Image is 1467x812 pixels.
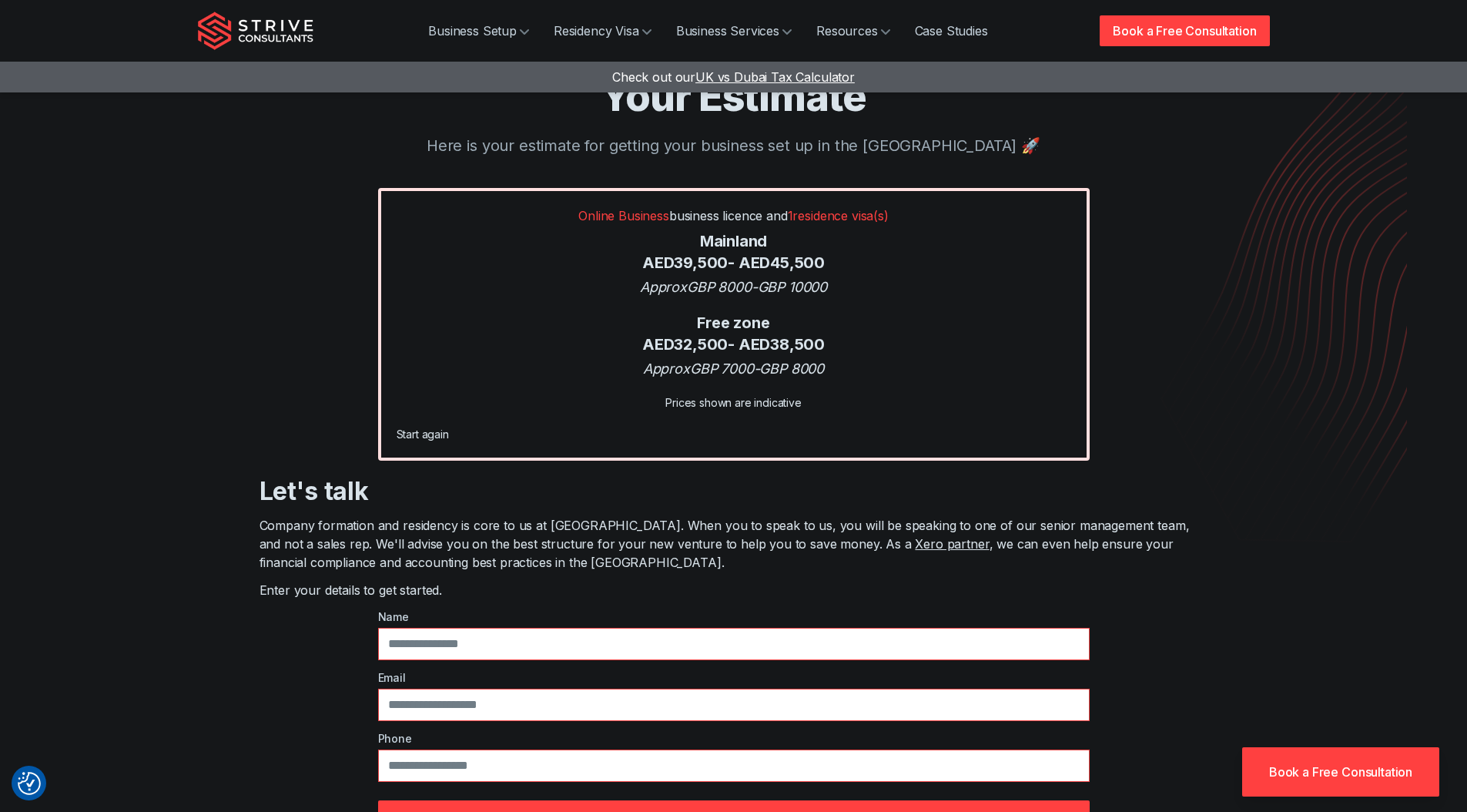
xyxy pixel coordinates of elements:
img: Revisit consent button [18,772,41,795]
a: Check out ourUK vs Dubai Tax Calculator [612,69,855,85]
p: Here is your estimate for getting your business set up in the [GEOGRAPHIC_DATA] 🚀 [198,134,1270,157]
div: Free zone AED 32,500 - AED 38,500 [397,313,1071,355]
a: Book a Free Consultation [1100,15,1269,46]
div: Mainland AED 39,500 - AED 45,500 [397,231,1071,273]
span: UK vs Dubai Tax Calculator [695,69,855,85]
a: Residency Visa [541,15,664,46]
button: Consent Preferences [18,772,41,795]
label: Name [378,609,1090,625]
a: Start again [397,428,449,441]
div: Prices shown are indicative [397,394,1071,411]
h3: Let's talk [260,476,1208,507]
p: Enter your details to get started. [260,581,1208,599]
div: Approx GBP 7000 - GBP 8000 [397,358,1071,379]
label: Email [378,669,1090,686]
img: Strive Consultants [198,12,313,50]
a: Business Services [664,15,804,46]
a: Case Studies [903,15,1000,46]
a: Xero partner [915,536,989,552]
div: Approx GBP 8000 - GBP 10000 [397,277,1071,297]
a: Business Setup [416,15,541,46]
a: Resources [804,15,903,46]
span: 1 residence visa(s) [788,208,889,223]
h1: Your Estimate [198,72,1270,122]
span: Online Business [578,208,669,223]
p: business licence and [397,206,1071,225]
a: Book a Free Consultation [1242,747,1439,797]
label: Phone [378,730,1090,747]
p: Company formation and residency is core to us at [GEOGRAPHIC_DATA]. When you to speak to us, you ... [260,516,1208,572]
